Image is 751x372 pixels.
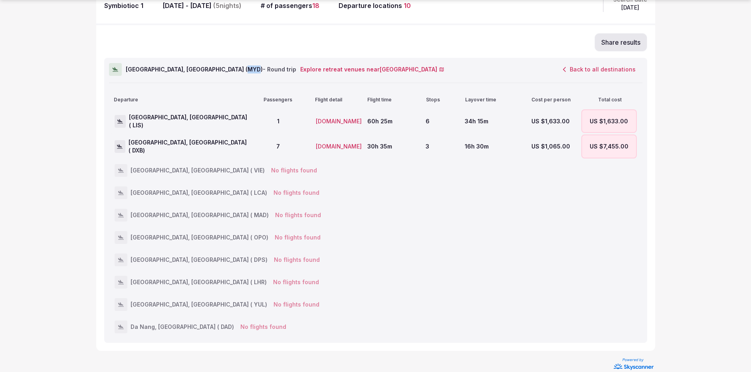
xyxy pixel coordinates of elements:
[367,97,423,103] div: Flight time
[581,135,636,158] div: US $7,455.00
[556,63,642,76] button: Back to all destinations
[465,109,520,133] div: 34h 15m
[131,211,269,219] span: [GEOGRAPHIC_DATA], [GEOGRAPHIC_DATA] ( MAD)
[131,189,267,197] span: [GEOGRAPHIC_DATA], [GEOGRAPHIC_DATA] ( LCA)
[251,109,306,133] div: 1
[275,233,321,241] div: No flights found
[465,97,521,103] div: Layover time
[131,166,265,174] span: [GEOGRAPHIC_DATA], [GEOGRAPHIC_DATA] ( VIE)
[367,109,422,133] div: 60h 25m
[523,135,578,158] div: US $1,065.00
[404,2,411,10] span: 10
[309,97,364,103] div: Flight detail
[300,65,444,73] a: Explore retreat venues near[GEOGRAPHIC_DATA]
[312,2,319,10] span: 18
[367,135,422,158] div: 30h 35m
[309,140,369,153] button: [DOMAIN_NAME]
[131,323,234,331] span: Da Nang, [GEOGRAPHIC_DATA] ( DAD)
[129,113,248,129] span: [GEOGRAPHIC_DATA], [GEOGRAPHIC_DATA] ( LIS)
[131,278,267,286] span: [GEOGRAPHIC_DATA], [GEOGRAPHIC_DATA] ( LHR)
[465,135,520,158] div: 16h 30m
[581,109,636,133] div: US $1,633.00
[523,97,579,103] div: Cost per person
[594,33,647,51] button: Share results
[273,301,319,309] div: No flights found
[309,115,369,128] button: [DOMAIN_NAME]
[131,301,267,309] span: [GEOGRAPHIC_DATA], [GEOGRAPHIC_DATA] ( YUL)
[273,189,319,197] div: No flights found
[126,65,296,73] span: [GEOGRAPHIC_DATA], [GEOGRAPHIC_DATA] ( MYD )
[114,97,247,103] div: Departure
[263,66,296,73] span: - Round trip
[523,109,578,133] div: US $1,633.00
[426,97,462,103] div: Stops
[426,109,461,133] div: 6
[251,135,306,158] div: 7
[131,256,268,264] span: [GEOGRAPHIC_DATA], [GEOGRAPHIC_DATA] ( DPS)
[271,166,317,174] div: No flights found
[426,135,461,158] div: 3
[129,139,247,154] span: [GEOGRAPHIC_DATA], [GEOGRAPHIC_DATA] ( DXB)
[273,278,319,286] div: No flights found
[250,97,306,103] div: Passengers
[240,323,286,331] div: No flights found
[131,233,268,241] span: [GEOGRAPHIC_DATA], [GEOGRAPHIC_DATA] ( OPO)
[274,256,320,264] div: No flights found
[582,97,638,103] div: Total cost
[275,211,321,219] div: No flights found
